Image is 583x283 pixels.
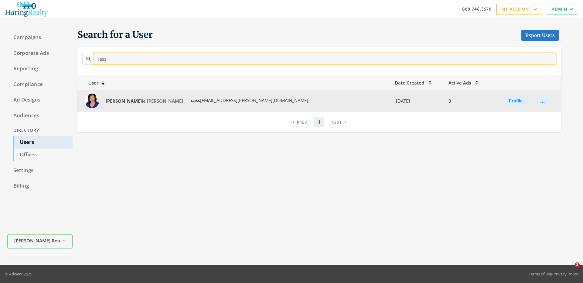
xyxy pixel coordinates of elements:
[86,56,90,61] i: Search for a name or email address
[7,164,73,177] a: Settings
[106,98,142,104] strong: [PERSON_NAME]
[535,96,550,105] button: ...
[7,62,73,75] a: Reporting
[547,4,578,15] a: Admin
[575,262,580,267] span: 3
[529,271,578,277] div: •
[445,90,489,112] td: 3
[14,237,60,244] span: [PERSON_NAME] Realty
[462,6,492,12] a: 888.746.5678
[7,180,73,192] a: Billing
[85,94,99,108] img: Cassie Swisher profile
[13,148,73,161] a: Offices
[314,117,324,127] a: 1
[81,80,98,86] span: User
[102,95,187,107] a: [PERSON_NAME]ie [PERSON_NAME]
[562,262,577,277] iframe: Intercom live chat
[496,4,542,15] a: My Account
[554,271,578,277] a: Privacy Policy
[391,90,445,112] td: [DATE]
[448,80,471,86] span: Active Ads
[7,31,73,44] a: Campaigns
[94,53,556,64] input: Search for a name or email address
[289,117,350,127] nav: pagination
[7,109,73,122] a: Audiences
[5,271,32,277] p: © Adwerx 2025
[7,94,73,106] a: Ad Designs
[504,96,528,106] button: Profile
[191,97,200,103] strong: cass
[521,30,559,41] a: Export Users
[7,125,73,136] div: Directory
[77,29,153,41] span: Search for a User
[189,97,308,103] span: [EMAIL_ADDRESS][PERSON_NAME][DOMAIN_NAME]
[395,80,424,86] span: Date Created
[7,78,73,91] a: Compliance
[5,2,48,17] img: Adwerx
[7,234,73,248] button: [PERSON_NAME] Realty
[106,98,183,104] span: ie [PERSON_NAME]
[7,47,73,60] a: Corporate Ads
[13,136,73,149] a: Users
[529,271,552,277] a: Terms of Use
